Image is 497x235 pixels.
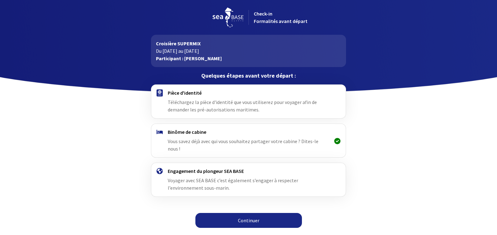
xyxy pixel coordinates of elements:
span: Check-in Formalités avant départ [254,11,308,24]
span: Vous savez déjà avec qui vous souhaitez partager votre cabine ? Dites-le nous ! [168,138,318,152]
h4: Pièce d'identité [168,90,329,96]
span: Téléchargez la pièce d'identité que vous utiliserez pour voyager afin de demander les pré-autoris... [168,99,317,113]
h4: Binôme de cabine [168,129,329,135]
img: logo_seabase.svg [212,7,244,27]
p: Du [DATE] au [DATE] [156,47,341,55]
p: Participant : [PERSON_NAME] [156,55,341,62]
img: passport.svg [157,89,163,97]
img: binome.svg [157,130,163,134]
p: Croisière SUPERMIX [156,40,341,47]
p: Quelques étapes avant votre départ : [151,72,346,79]
h4: Engagement du plongeur SEA BASE [168,168,329,174]
span: Voyager avec SEA BASE c’est également s’engager à respecter l’environnement sous-marin. [168,177,298,191]
img: engagement.svg [157,168,163,174]
a: Continuer [195,213,302,228]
